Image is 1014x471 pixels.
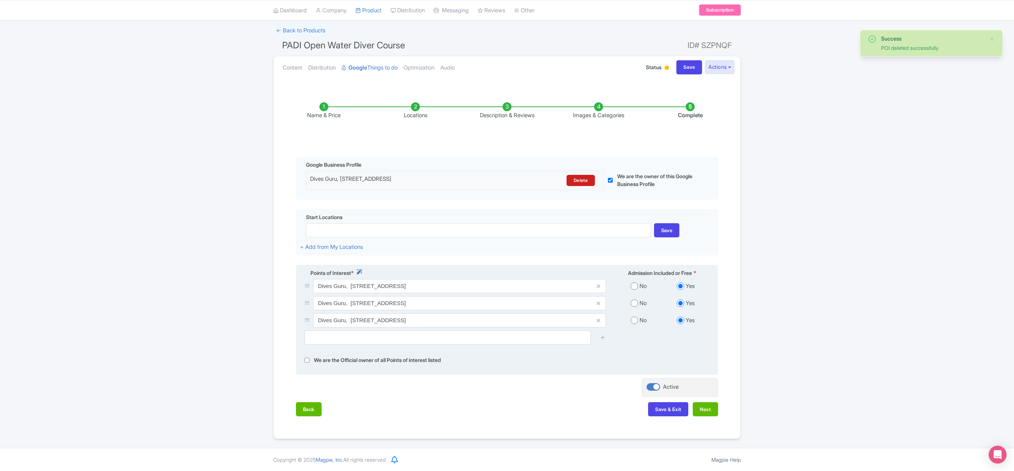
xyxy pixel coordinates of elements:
span: ID# SZPNQF [688,38,732,53]
label: No [640,282,647,291]
label: We are the owner of this Google Business Profile [617,172,699,188]
strong: Google [348,64,367,72]
label: No [640,299,647,308]
label: No [640,316,647,325]
a: Subscription [699,4,741,16]
label: Yes [686,316,695,325]
input: Save [676,60,702,74]
span: Google Business Profile [306,161,361,169]
button: Next [693,402,718,416]
span: Magpie, Inc. [316,456,343,463]
div: Success [881,35,983,42]
div: Copyright © 2025 All rights reserved. [269,456,391,464]
div: Active [663,383,679,391]
div: Open Intercom Messenger [989,446,1007,464]
span: Start Locations [306,213,342,221]
a: ← Back to Products [273,23,328,38]
a: Audio [440,56,455,80]
label: Yes [686,282,695,291]
span: Status [646,63,661,71]
a: + Add from My Locations [300,243,363,250]
button: Actions [705,60,734,74]
li: Name & Price [278,102,370,120]
div: Save [654,223,680,237]
button: Back [296,402,322,416]
label: We are the Official owner of all Points of interest listed [314,356,441,365]
a: Magpie Help [711,456,741,463]
button: Close [989,35,995,44]
li: Locations [370,102,461,120]
label: Yes [686,299,695,308]
li: Complete [644,102,736,120]
span: Admission Included or Free [628,269,692,277]
button: Save & Exit [648,402,688,416]
a: Content [283,56,302,80]
div: Building [663,63,670,74]
li: Images & Categories [553,102,644,120]
a: Distribution [308,56,336,80]
a: GoogleThings to do [342,56,398,80]
span: Points of Interest [310,269,351,277]
span: PADI Open Water Diver Course [282,40,405,51]
a: Delete [567,175,595,186]
div: Dives Guru, [STREET_ADDRESS] [310,175,527,186]
a: Optimization [404,56,434,80]
li: Description & Reviews [461,102,553,120]
div: POI deleted successfully [881,44,983,52]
